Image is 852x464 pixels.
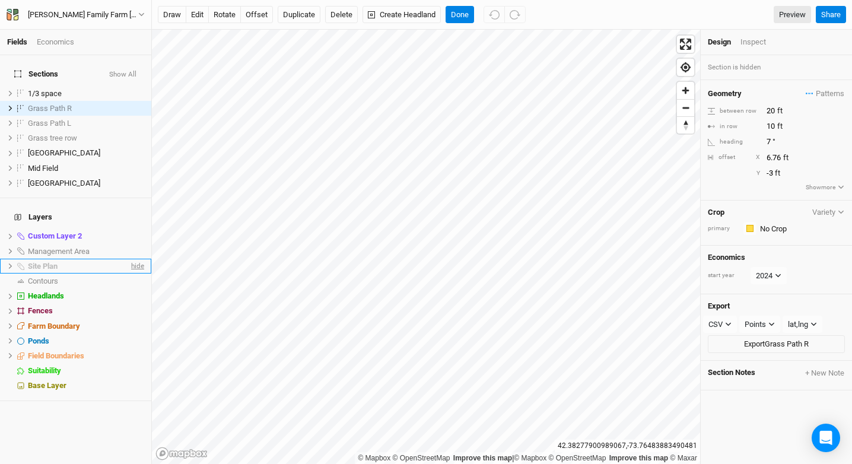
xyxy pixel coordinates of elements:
[806,88,844,100] span: Patterns
[28,148,144,158] div: Lower Field
[708,89,742,98] h4: Geometry
[453,454,512,462] a: Improve this map
[446,6,474,24] button: Done
[28,381,144,390] div: Base Layer
[609,454,668,462] a: Improve this map
[28,148,100,157] span: [GEOGRAPHIC_DATA]
[28,9,138,21] div: Rudolph Family Farm Bob GPS Befco
[129,259,144,274] span: hide
[708,335,845,353] button: ExportGrass Path R
[677,59,694,76] span: Find my location
[739,316,780,333] button: Points
[708,271,749,280] div: start year
[28,231,144,241] div: Custom Layer 2
[504,6,526,24] button: Redo (^Z)
[788,319,808,330] div: lat,lng
[708,368,755,379] span: Section Notes
[28,277,58,285] span: Contours
[756,221,845,236] input: No Crop
[703,316,737,333] button: CSV
[278,6,320,24] button: Duplicate
[677,100,694,116] span: Zoom out
[7,37,27,46] a: Fields
[708,208,724,217] h4: Crop
[708,301,845,311] h4: Export
[708,253,845,262] h4: Economics
[28,119,71,128] span: Grass Path L
[28,134,77,142] span: Grass tree row
[28,366,61,375] span: Suitability
[708,37,731,47] div: Design
[28,277,144,286] div: Contours
[28,164,144,173] div: Mid Field
[28,351,144,361] div: Field Boundaries
[37,37,74,47] div: Economics
[549,454,606,462] a: OpenStreetMap
[745,319,766,330] div: Points
[812,424,840,452] div: Open Intercom Messenger
[28,89,62,98] span: 1/3 space
[28,262,58,271] span: Site Plan
[774,6,811,24] a: Preview
[28,262,129,271] div: Site Plan
[708,122,760,131] div: in row
[708,319,723,330] div: CSV
[28,291,144,301] div: Headlands
[28,322,144,331] div: Farm Boundary
[393,454,450,462] a: OpenStreetMap
[28,366,144,376] div: Suitability
[677,82,694,99] button: Zoom in
[677,99,694,116] button: Zoom out
[28,164,58,173] span: Mid Field
[186,6,209,24] button: edit
[363,6,441,24] button: Create Headland
[28,104,72,113] span: Grass Path R
[28,9,138,21] div: [PERSON_NAME] Family Farm [PERSON_NAME] GPS Befco
[28,179,100,187] span: [GEOGRAPHIC_DATA]
[28,89,144,98] div: 1/3 space
[670,454,697,462] a: Maxar
[751,267,787,285] button: 2024
[28,247,144,256] div: Management Area
[28,247,90,256] span: Management Area
[358,452,697,464] div: |
[783,316,822,333] button: lat,lng
[805,182,845,193] button: Showmore
[7,205,144,229] h4: Layers
[719,153,735,162] div: offset
[325,6,358,24] button: Delete
[484,6,505,24] button: Undo (^z)
[28,134,144,143] div: Grass tree row
[514,454,546,462] a: Mapbox
[756,153,760,162] div: X
[28,306,144,316] div: Fences
[677,36,694,53] button: Enter fullscreen
[28,381,66,390] span: Base Layer
[28,322,80,330] span: Farm Boundary
[708,107,760,116] div: between row
[152,30,700,464] canvas: Map
[28,104,144,113] div: Grass Path R
[358,454,390,462] a: Mapbox
[6,8,145,21] button: [PERSON_NAME] Family Farm [PERSON_NAME] GPS Befco
[28,179,144,188] div: Upper Field
[708,138,760,147] div: heading
[805,87,845,100] button: Patterns
[708,224,737,233] div: primary
[28,351,84,360] span: Field Boundaries
[28,306,53,315] span: Fences
[677,117,694,134] span: Reset bearing to north
[555,440,700,452] div: 42.38277900989067 , -73.76483883490481
[677,116,694,134] button: Reset bearing to north
[208,6,241,24] button: rotate
[701,55,852,80] div: Section is hidden
[812,208,845,217] button: Variety
[28,336,144,346] div: Ponds
[805,368,845,379] button: + New Note
[28,336,49,345] span: Ponds
[28,231,82,240] span: Custom Layer 2
[719,169,760,178] div: Y
[240,6,273,24] button: offset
